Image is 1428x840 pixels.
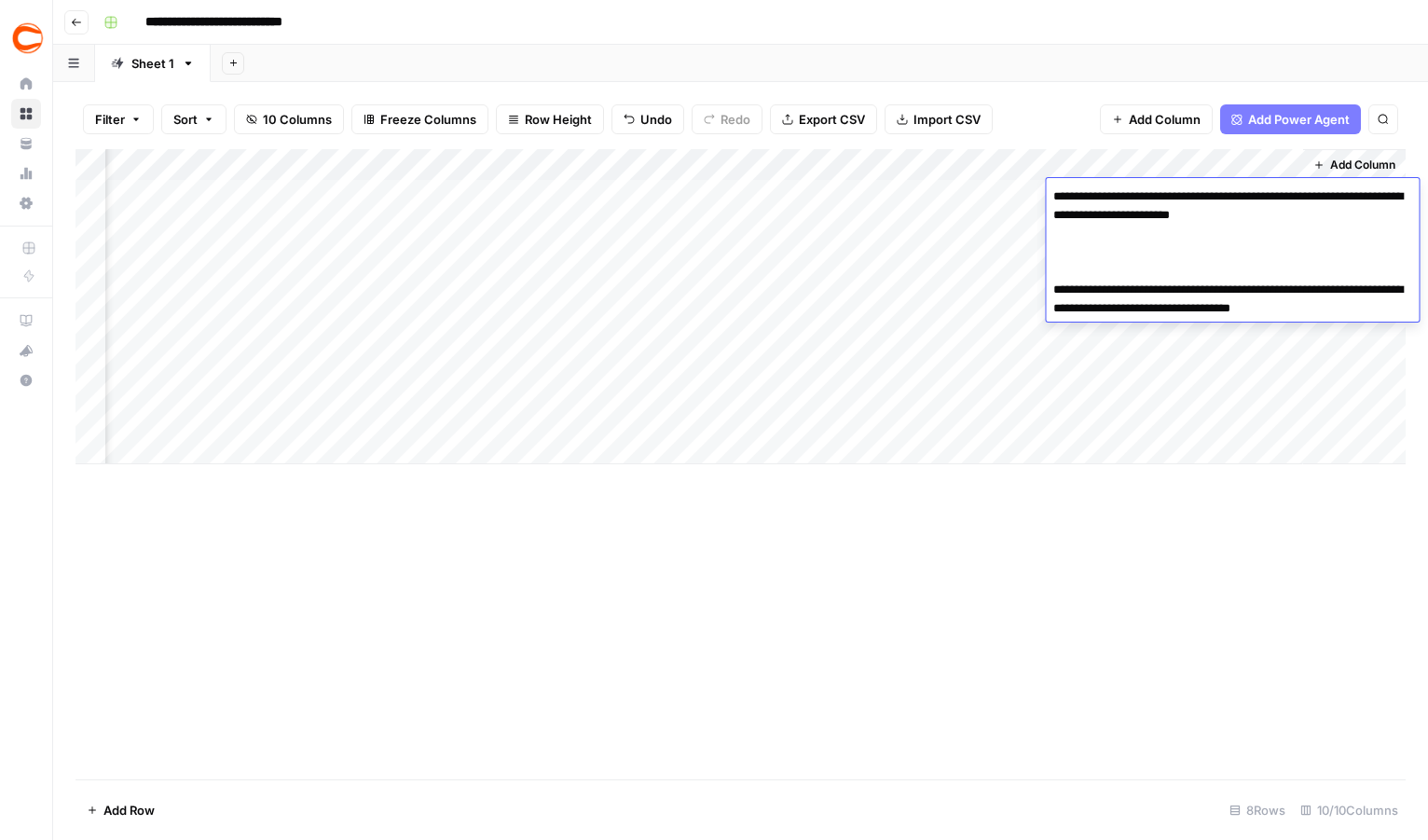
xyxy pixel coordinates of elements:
[11,365,41,395] button: Help + Support
[95,110,125,129] span: Filter
[173,110,198,129] span: Sort
[103,801,155,819] span: Add Row
[95,45,211,82] a: Sheet 1
[11,99,41,129] a: Browse
[1220,104,1361,134] button: Add Power Agent
[1222,795,1293,825] div: 8 Rows
[380,110,476,129] span: Freeze Columns
[1293,795,1406,825] div: 10/10 Columns
[885,104,993,134] button: Import CSV
[770,104,877,134] button: Export CSV
[161,104,227,134] button: Sort
[76,795,166,825] button: Add Row
[351,104,488,134] button: Freeze Columns
[611,104,684,134] button: Undo
[234,104,344,134] button: 10 Columns
[721,110,750,129] span: Redo
[11,69,41,99] a: Home
[11,15,41,62] button: Workspace: Covers
[692,104,762,134] button: Redo
[11,158,41,188] a: Usage
[913,110,981,129] span: Import CSV
[640,110,672,129] span: Undo
[12,337,40,365] div: What's new?
[525,110,592,129] span: Row Height
[1248,110,1350,129] span: Add Power Agent
[131,54,174,73] div: Sheet 1
[1330,157,1395,173] span: Add Column
[83,104,154,134] button: Filter
[11,129,41,158] a: Your Data
[1306,153,1403,177] button: Add Column
[11,336,41,365] button: What's new?
[11,306,41,336] a: AirOps Academy
[496,104,604,134] button: Row Height
[263,110,332,129] span: 10 Columns
[11,21,45,55] img: Covers Logo
[11,188,41,218] a: Settings
[1129,110,1201,129] span: Add Column
[1100,104,1213,134] button: Add Column
[799,110,865,129] span: Export CSV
